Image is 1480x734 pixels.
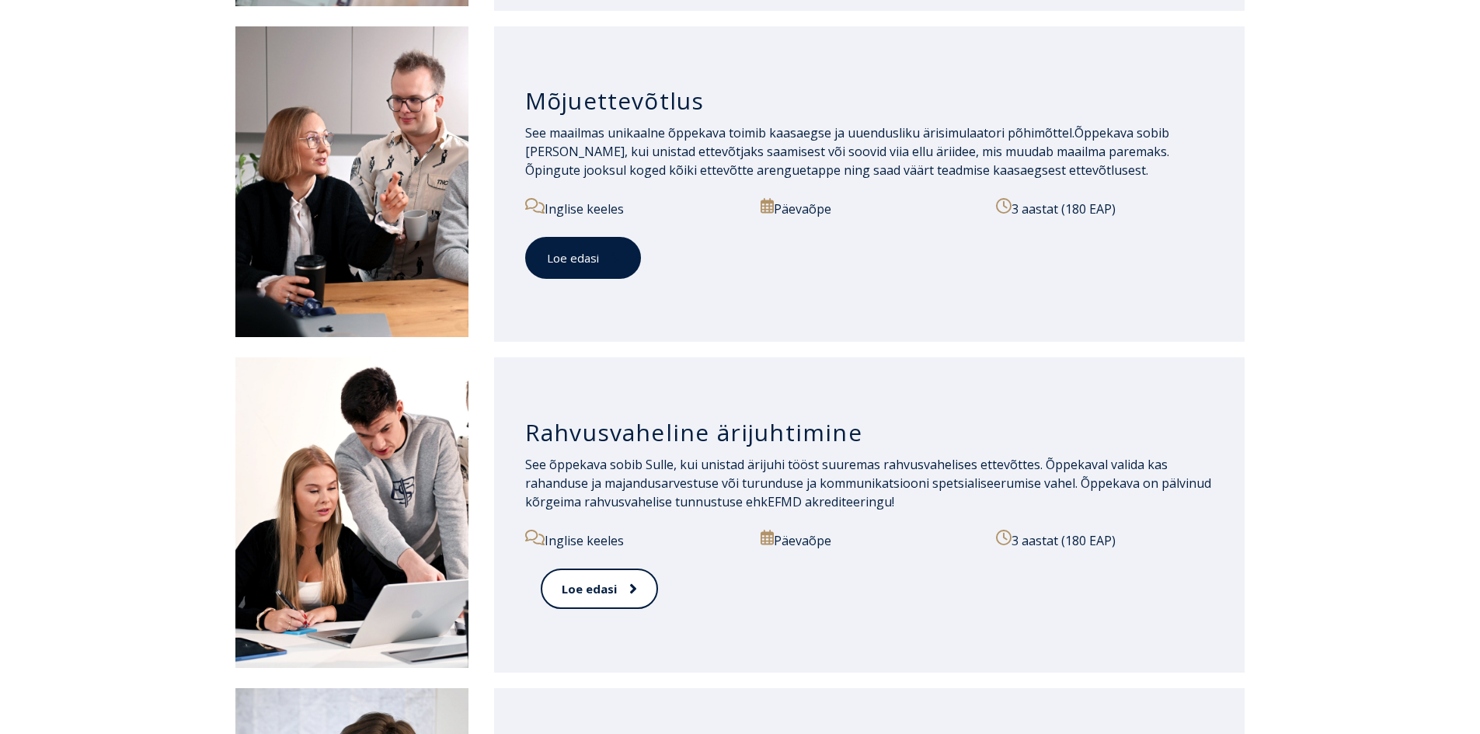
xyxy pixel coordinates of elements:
span: See õppekava sobib Sulle, kui unistad ärijuhi tööst suuremas rahvusvahelises ettevõttes. Õppekava... [525,456,1211,510]
p: Inglise keeles [525,198,743,218]
a: Loe edasi [541,569,658,610]
h3: Mõjuettevõtlus [525,86,1214,116]
a: Loe edasi [525,237,641,280]
p: Päevaõpe [761,530,978,550]
span: See maailmas unikaalne õppekava toimib kaasaegse ja uuendusliku ärisimulaatori põhimõttel. [525,124,1074,141]
p: 3 aastat (180 EAP) [996,198,1198,218]
a: EFMD akrediteeringu [768,493,892,510]
p: Inglise keeles [525,530,743,550]
p: 3 aastat (180 EAP) [996,530,1214,550]
p: Päevaõpe [761,198,978,218]
span: Õppekava sobib [PERSON_NAME], kui unistad ettevõtjaks saamisest või soovid viia ellu äriidee, mis... [525,124,1169,179]
img: Rahvusvaheline ärijuhtimine [235,357,468,668]
img: Mõjuettevõtlus [235,26,468,337]
h3: Rahvusvaheline ärijuhtimine [525,418,1214,447]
